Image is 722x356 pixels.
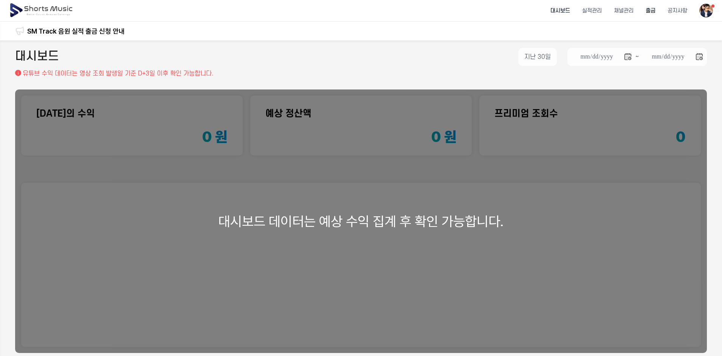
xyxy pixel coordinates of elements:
[699,4,713,17] img: 사용자 이미지
[576,1,608,21] a: 실적관리
[567,48,707,66] li: ~
[15,89,707,353] div: 대시보드 데이터는 예상 수익 집계 후 확인 가능합니다.
[27,26,125,36] a: SM Track 음원 실적 출금 신청 안내
[640,1,662,21] a: 출금
[544,1,576,21] a: 대시보드
[15,70,21,76] img: 설명 아이콘
[518,48,557,66] button: 지난 30일
[15,26,24,35] img: 알림 아이콘
[23,69,214,78] p: 유튜브 수익 데이터는 영상 조회 발생일 기준 D+3일 이후 확인 가능합니다.
[608,1,640,21] a: 채널관리
[15,48,59,66] h2: 대시보드
[662,1,693,21] a: 공지사항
